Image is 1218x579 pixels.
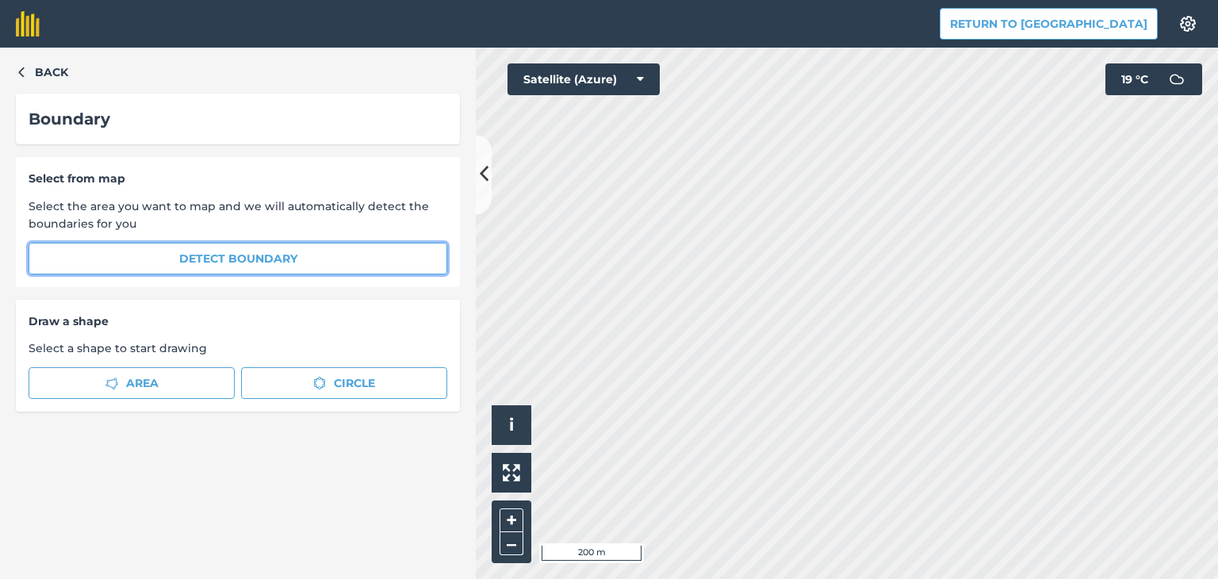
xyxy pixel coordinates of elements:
[29,339,447,357] span: Select a shape to start drawing
[1178,16,1197,32] img: A cog icon
[940,8,1158,40] button: Return to [GEOGRAPHIC_DATA]
[1161,63,1193,95] img: svg+xml;base64,PD94bWwgdmVyc2lvbj0iMS4wIiBlbmNvZGluZz0idXRmLTgiPz4KPCEtLSBHZW5lcmF0b3I6IEFkb2JlIE...
[29,106,447,132] div: Boundary
[492,405,531,445] button: i
[126,374,159,392] span: Area
[16,11,40,36] img: fieldmargin Logo
[503,464,520,481] img: Four arrows, one pointing top left, one top right, one bottom right and the last bottom left
[1121,63,1148,95] span: 19 ° C
[507,63,660,95] button: Satellite (Azure)
[29,243,447,274] button: Detect boundary
[334,374,375,392] span: Circle
[500,508,523,532] button: +
[241,367,447,399] button: Circle
[29,367,235,399] button: Area
[1105,63,1202,95] button: 19 °C
[16,63,68,81] button: Back
[509,415,514,435] span: i
[29,197,447,233] span: Select the area you want to map and we will automatically detect the boundaries for you
[29,313,447,330] span: Draw a shape
[35,63,68,81] span: Back
[29,170,447,187] span: Select from map
[500,532,523,555] button: –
